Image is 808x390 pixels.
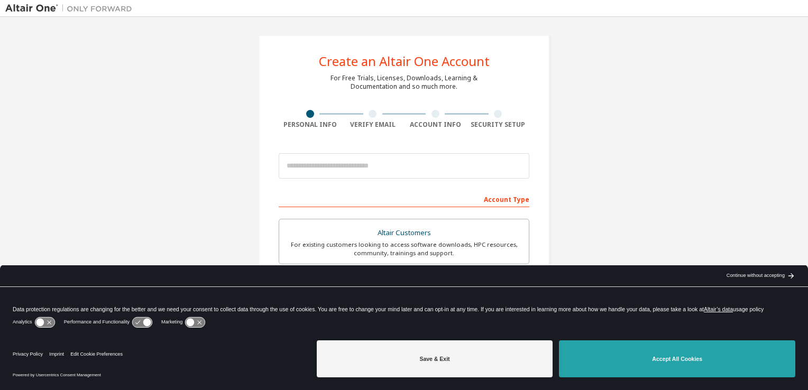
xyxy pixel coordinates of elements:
[467,120,530,129] div: Security Setup
[286,226,522,240] div: Altair Customers
[342,120,405,129] div: Verify Email
[286,240,522,257] div: For existing customers looking to access software downloads, HPC resources, community, trainings ...
[279,190,529,207] div: Account Type
[404,120,467,129] div: Account Info
[5,3,137,14] img: Altair One
[279,120,342,129] div: Personal Info
[319,55,490,68] div: Create an Altair One Account
[330,74,478,91] div: For Free Trials, Licenses, Downloads, Learning & Documentation and so much more.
